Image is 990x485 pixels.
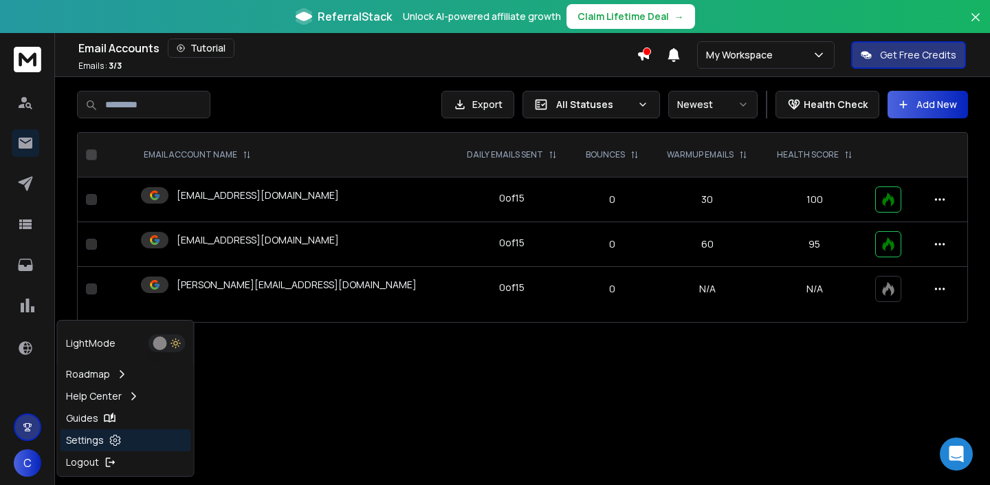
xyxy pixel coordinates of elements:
p: Get Free Credits [880,48,956,62]
p: [PERSON_NAME][EMAIL_ADDRESS][DOMAIN_NAME] [177,278,417,292]
p: [EMAIL_ADDRESS][DOMAIN_NAME] [177,233,339,247]
button: Newest [668,91,758,118]
td: 60 [652,222,762,267]
button: Claim Lifetime Deal→ [566,4,695,29]
p: 0 [580,237,644,251]
p: My Workspace [706,48,778,62]
p: Emails : [78,61,122,72]
a: Guides [60,407,191,429]
a: Help Center [60,385,191,407]
p: HEALTH SCORE [777,149,839,160]
p: Roadmap [66,367,110,381]
td: N/A [652,267,762,312]
p: Guides [66,411,98,425]
p: Settings [66,433,104,447]
p: All Statuses [556,98,632,111]
td: 100 [762,177,867,222]
a: Settings [60,429,191,451]
button: Get Free Credits [851,41,966,69]
p: WARMUP EMAILS [667,149,734,160]
button: Health Check [775,91,879,118]
button: C [14,449,41,477]
span: → [674,10,684,23]
p: Help Center [66,389,122,403]
p: Logout [66,455,99,469]
button: Add New [888,91,968,118]
a: Roadmap [60,363,191,385]
div: EMAIL ACCOUNT NAME [144,149,251,160]
td: 95 [762,222,867,267]
p: [EMAIL_ADDRESS][DOMAIN_NAME] [177,188,339,202]
div: Email Accounts [78,39,637,58]
div: Open Intercom Messenger [940,438,973,471]
p: Light Mode [66,336,115,350]
p: 0 [580,282,644,296]
div: 0 of 15 [499,281,525,294]
p: Unlock AI-powered affiliate growth [403,10,561,23]
span: ReferralStack [318,8,392,25]
p: BOUNCES [586,149,625,160]
div: 0 of 15 [499,236,525,250]
p: DAILY EMAILS SENT [467,149,543,160]
p: N/A [771,282,859,296]
td: 30 [652,177,762,222]
button: Export [441,91,514,118]
p: Health Check [804,98,868,111]
span: 3 / 3 [109,60,122,72]
p: 0 [580,193,644,206]
button: Tutorial [168,39,234,58]
div: 0 of 15 [499,191,525,205]
button: Close banner [967,8,984,41]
